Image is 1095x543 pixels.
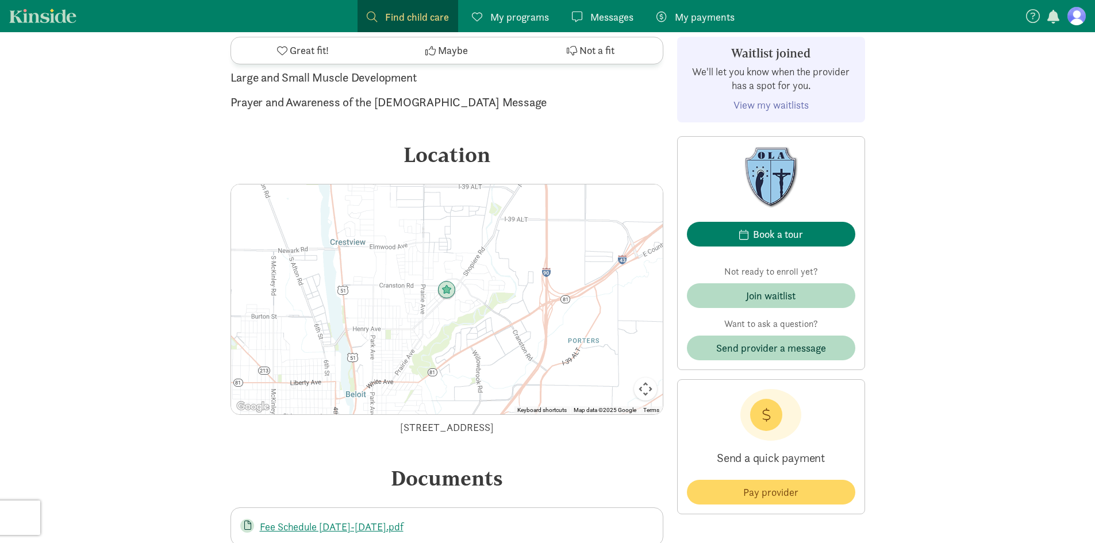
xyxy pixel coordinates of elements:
span: Messages [590,9,633,25]
div: Documents [230,463,663,494]
span: Find child care [385,9,449,25]
span: My payments [675,9,735,25]
div: Join waitlist [746,288,796,303]
a: Fee Schedule [DATE]-[DATE].pdf [260,520,404,533]
img: Provider logo [744,146,798,208]
p: Not ready to enroll yet? [687,265,855,279]
span: Send provider a message [716,340,826,356]
p: We'll let you know when the provider has a spot for you. [687,65,855,93]
span: Maybe [438,43,468,59]
span: Not a fit [579,43,614,59]
button: Keyboard shortcuts [517,406,567,414]
a: View my waitlists [733,98,809,111]
div: Book a tour [753,226,803,242]
a: Terms (opens in new tab) [643,407,659,413]
span: Pay provider [743,484,798,500]
button: Join waitlist [687,283,855,308]
p: Large and Small Muscle Development [230,68,663,87]
span: Map data ©2025 Google [574,407,636,413]
button: Not a fit [518,37,662,64]
img: Google [234,399,272,414]
h3: Waitlist joined [687,47,855,60]
p: Prayer and Awareness of the [DEMOGRAPHIC_DATA] Message [230,93,663,111]
button: Map camera controls [634,378,657,400]
div: Location [230,139,663,170]
a: Kinside [9,9,76,23]
button: Great fit! [231,37,375,64]
button: Book a tour [687,222,855,247]
div: [STREET_ADDRESS] [230,419,663,435]
button: Send provider a message [687,336,855,360]
p: Social Interaction [230,43,663,61]
a: Open this area in Google Maps (opens a new window) [234,399,272,414]
p: Send a quick payment [687,441,855,475]
span: Great fit! [290,43,329,59]
button: Maybe [375,37,518,64]
p: Want to ask a question? [687,317,855,331]
span: My programs [490,9,549,25]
